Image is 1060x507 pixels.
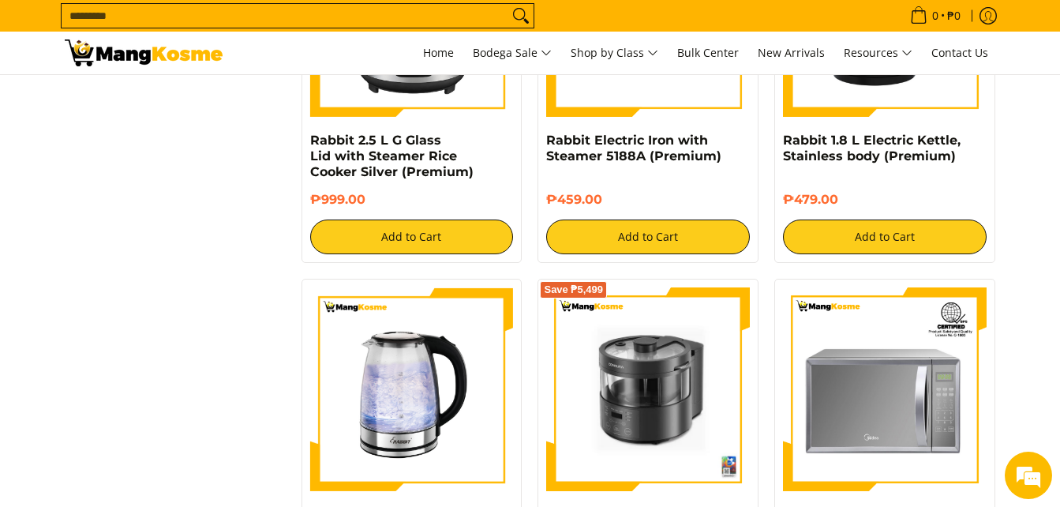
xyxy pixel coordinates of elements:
[783,133,961,163] a: Rabbit 1.8 L Electric Kettle, Stainless body (Premium)
[546,287,750,491] img: Condura Steam Multi Cooker (Class A)
[546,220,750,254] button: Add to Cart
[310,192,514,208] h6: ₱999.00
[783,287,987,491] img: Midea 20 L Digital Microwave Oven (Class B)
[544,285,603,295] span: Save ₱5,499
[423,45,454,60] span: Home
[546,192,750,208] h6: ₱459.00
[758,45,825,60] span: New Arrivals
[905,7,965,24] span: •
[465,32,560,74] a: Bodega Sale
[750,32,833,74] a: New Arrivals
[945,10,963,21] span: ₱0
[836,32,920,74] a: Resources
[310,133,474,179] a: Rabbit 2.5 L G Glass Lid with Steamer Rice Cooker Silver (Premium)
[310,287,514,491] img: Rabbit 1.8 L Electric Kettle, Glass body (Premium)
[783,192,987,208] h6: ₱479.00
[508,4,534,28] button: Search
[546,133,721,163] a: Rabbit Electric Iron with Steamer 5188A (Premium)
[677,45,739,60] span: Bulk Center
[930,10,941,21] span: 0
[931,45,988,60] span: Contact Us
[783,220,987,254] button: Add to Cart
[563,32,666,74] a: Shop by Class
[669,32,747,74] a: Bulk Center
[923,32,996,74] a: Contact Us
[844,43,912,63] span: Resources
[65,39,223,66] img: Small Appliances l Mang Kosme: Home Appliances Warehouse Sale
[310,220,514,254] button: Add to Cart
[571,43,658,63] span: Shop by Class
[473,43,552,63] span: Bodega Sale
[238,32,996,74] nav: Main Menu
[415,32,462,74] a: Home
